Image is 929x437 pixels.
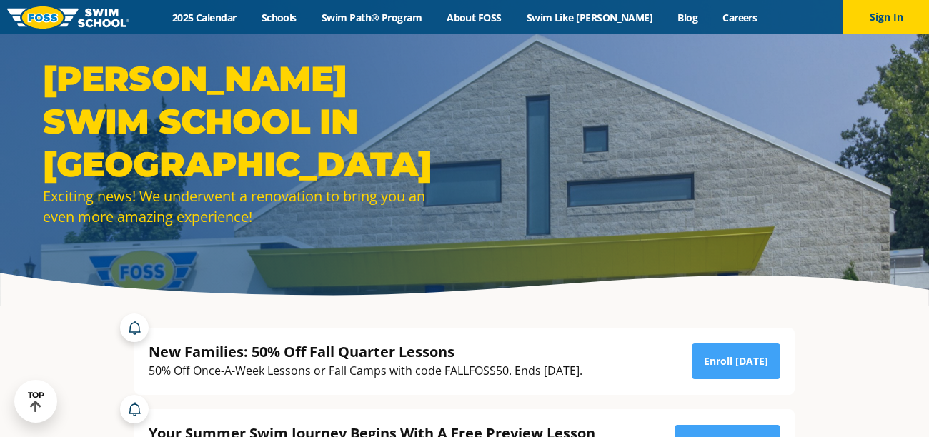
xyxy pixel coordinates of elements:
h1: [PERSON_NAME] SWIM SCHOOL IN [GEOGRAPHIC_DATA] [43,57,457,186]
a: Enroll [DATE] [692,343,780,379]
a: Swim Like [PERSON_NAME] [514,11,665,24]
div: Exciting news! We underwent a renovation to bring you an even more amazing experience! [43,186,457,227]
a: Swim Path® Program [309,11,434,24]
div: TOP [28,391,44,413]
a: Careers [710,11,770,24]
img: FOSS Swim School Logo [7,6,129,29]
a: About FOSS [434,11,515,24]
a: 2025 Calendar [159,11,249,24]
div: New Families: 50% Off Fall Quarter Lessons [149,342,582,361]
a: Blog [665,11,710,24]
div: 50% Off Once-A-Week Lessons or Fall Camps with code FALLFOSS50. Ends [DATE]. [149,361,582,381]
a: Schools [249,11,309,24]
